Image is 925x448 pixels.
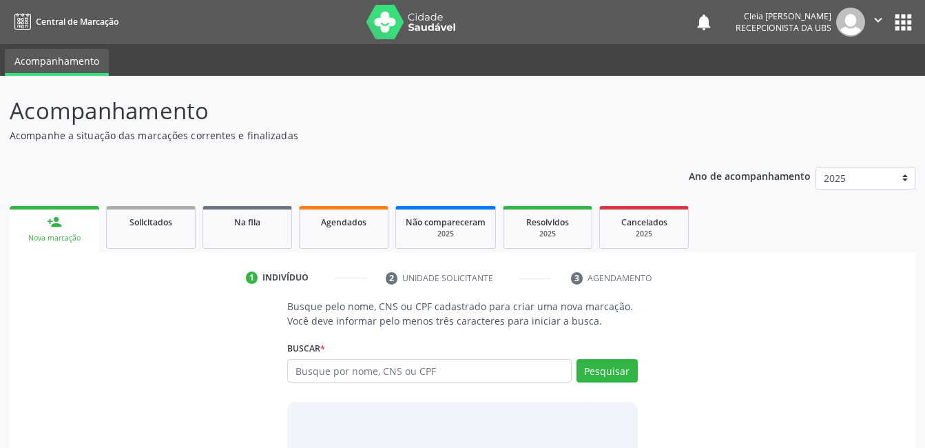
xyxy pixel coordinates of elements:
[10,128,644,143] p: Acompanhe a situação das marcações correntes e finalizadas
[836,8,865,37] img: img
[246,272,258,284] div: 1
[287,338,325,359] label: Buscar
[10,10,118,33] a: Central de Marcação
[47,214,62,230] div: person_add
[321,216,366,228] span: Agendados
[736,10,831,22] div: Cleia [PERSON_NAME]
[891,10,915,34] button: apps
[287,359,571,383] input: Busque por nome, CNS ou CPF
[36,16,118,28] span: Central de Marcação
[610,229,678,239] div: 2025
[689,167,811,184] p: Ano de acompanhamento
[10,94,644,128] p: Acompanhamento
[19,233,90,243] div: Nova marcação
[406,229,486,239] div: 2025
[5,49,109,76] a: Acompanhamento
[513,229,582,239] div: 2025
[129,216,172,228] span: Solicitados
[262,272,309,284] div: Indivíduo
[694,12,714,32] button: notifications
[865,8,891,37] button: 
[406,216,486,228] span: Não compareceram
[576,359,638,383] button: Pesquisar
[234,216,260,228] span: Na fila
[871,12,886,28] i: 
[736,22,831,34] span: Recepcionista da UBS
[526,216,569,228] span: Resolvidos
[287,299,637,328] p: Busque pelo nome, CNS ou CPF cadastrado para criar uma nova marcação. Você deve informar pelo men...
[621,216,667,228] span: Cancelados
